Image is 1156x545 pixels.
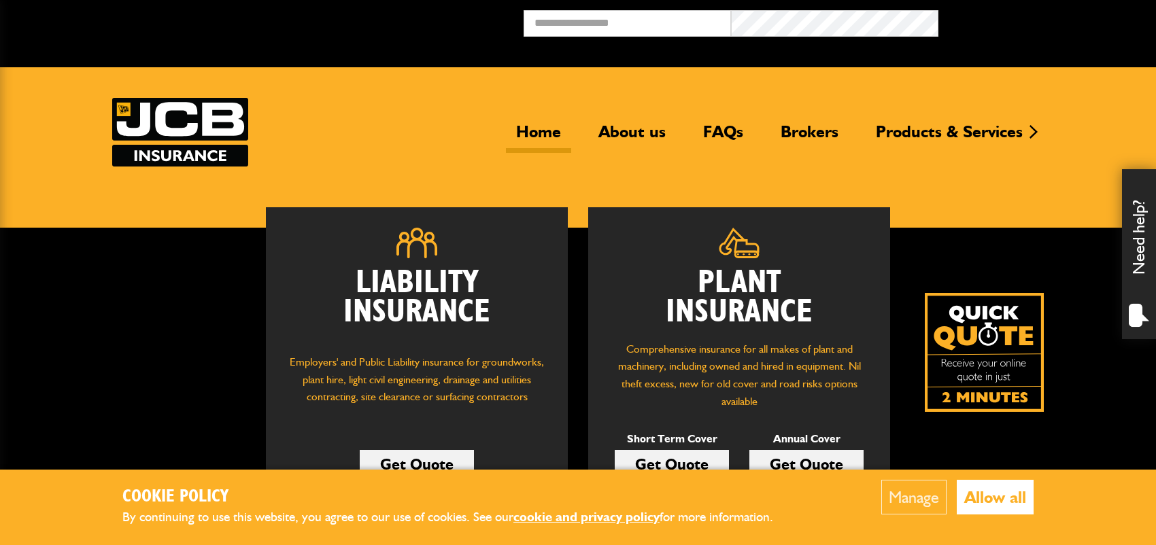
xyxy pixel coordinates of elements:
a: Products & Services [866,122,1033,153]
a: Get Quote [749,450,864,478]
a: JCB Insurance Services [112,98,248,166]
a: About us [588,122,676,153]
a: Home [506,122,571,153]
h2: Cookie Policy [122,487,796,508]
button: Allow all [957,480,1034,514]
img: JCB Insurance Services logo [112,98,248,166]
p: Annual Cover [749,430,864,448]
h2: Liability Insurance [286,268,547,340]
a: Get Quote [360,450,474,478]
h2: Plant Insurance [609,268,870,327]
a: Get Quote [615,450,729,478]
a: FAQs [693,122,753,153]
p: Comprehensive insurance for all makes of plant and machinery, including owned and hired in equipm... [609,340,870,410]
a: cookie and privacy policy [513,509,660,525]
p: By continuing to use this website, you agree to our use of cookies. See our for more information. [122,507,796,528]
a: Get your insurance quote isn just 2-minutes [925,293,1044,412]
p: Employers' and Public Liability insurance for groundworks, plant hire, light civil engineering, d... [286,353,547,419]
button: Manage [881,480,947,514]
p: Short Term Cover [615,430,729,448]
button: Broker Login [938,10,1146,31]
div: Need help? [1122,169,1156,339]
img: Quick Quote [925,293,1044,412]
a: Brokers [770,122,849,153]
